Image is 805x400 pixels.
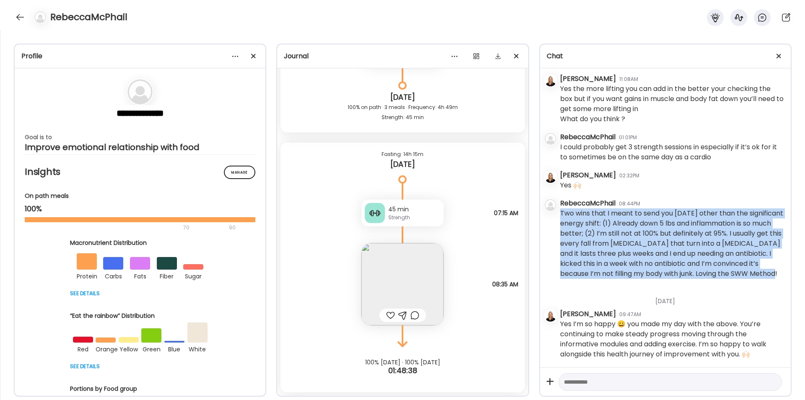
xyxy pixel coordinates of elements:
div: 02:32PM [619,172,639,179]
img: bg-avatar-default.svg [545,133,556,145]
div: [PERSON_NAME] [560,74,616,84]
div: 100% on path · 3 meals · Frequency: 4h 49m Strength: 45 min [287,102,518,122]
div: Portions by Food group [70,384,210,393]
div: Chat [547,51,784,61]
div: [DATE] [287,92,518,102]
div: 100% [DATE] · 100% [DATE] [277,359,528,366]
div: 01:01PM [619,134,637,141]
img: bg-avatar-default.svg [34,11,46,23]
div: 100% [25,204,255,214]
span: 07:15 AM [494,209,518,217]
div: [PERSON_NAME] [560,309,616,319]
div: blue [164,343,184,354]
div: fiber [157,270,177,281]
div: green [141,343,161,354]
h4: RebeccaMcPhail [50,10,127,24]
div: 70 [25,223,226,233]
div: Journal [284,51,521,61]
div: [DATE] [287,159,518,169]
div: 90 [228,223,236,233]
div: 09:47AM [619,311,641,318]
div: red [73,343,93,354]
div: Goal is to [25,132,255,142]
div: white [187,343,208,354]
div: Two wins that I meant to send you [DATE] other than the significant energy shift: (1) Already dow... [560,208,784,279]
div: 08:44PM [619,200,640,208]
div: Yes 🙌🏻 [560,180,582,190]
div: Fasting: 14h 15m [287,149,518,159]
div: “Eat the rainbow” Distribution [70,312,210,320]
div: Profile [21,51,259,61]
div: Yes the more lifting you can add in the better your checking the box but if you want gains in mus... [560,84,784,124]
div: Improve emotional relationship with food [25,142,255,152]
div: 11:08AM [619,75,638,83]
img: images%2FL91mXFJC2rU39wVKxTsEP5GXz8y1%2F77NySIrWV0OclyKR9QHK%2FpdWc3F9GT9MS1WEGh1e7_240 [361,243,444,325]
div: [PERSON_NAME] [560,170,616,180]
h2: Insights [25,166,255,178]
img: bg-avatar-default.svg [545,199,556,211]
img: avatars%2FS0zvuXoAWWTEngG3Q86eAxq2tfX2 [545,310,556,322]
img: bg-avatar-default.svg [127,79,153,104]
div: Strength [388,214,440,221]
span: 08:35 AM [492,281,518,288]
div: Manage [224,166,255,179]
div: RebeccaMcPhail [560,198,615,208]
div: On path meals [25,192,255,200]
div: Macronutrient Distribution [70,239,210,247]
div: 45 min [388,205,440,214]
div: Yes I’m so happy 😀 you made my day with the above. You’re continuing to make steady progress movi... [560,319,784,359]
div: fats [130,270,150,281]
div: sugar [183,270,203,281]
div: orange [96,343,116,354]
div: protein [77,270,97,281]
div: yellow [119,343,139,354]
img: avatars%2FS0zvuXoAWWTEngG3Q86eAxq2tfX2 [545,171,556,183]
img: avatars%2FS0zvuXoAWWTEngG3Q86eAxq2tfX2 [545,75,556,86]
div: [DATE] [560,287,784,309]
div: I could probably get 3 strength sessions in especially if it’s ok for it to sometimes be on the s... [560,142,784,162]
div: 01:48:38 [277,366,528,376]
div: RebeccaMcPhail [560,132,615,142]
div: carbs [103,270,123,281]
